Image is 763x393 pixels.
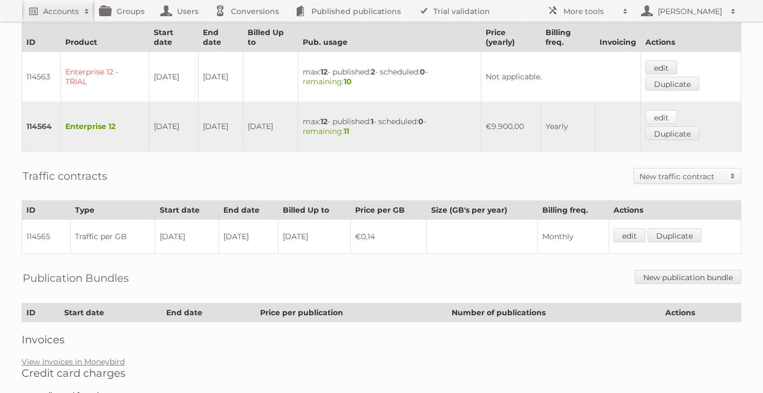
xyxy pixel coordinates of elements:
th: End date [198,23,243,52]
th: Actions [641,23,741,52]
th: Number of publications [447,303,660,322]
h2: More tools [563,6,617,17]
th: Invoicing [595,23,641,52]
td: [DATE] [219,220,278,254]
td: €9.900,00 [481,101,541,152]
h2: Invoices [22,333,741,346]
th: Size (GB's per year) [427,201,537,220]
th: ID [22,303,60,322]
th: Price (yearly) [481,23,541,52]
th: Product [61,23,149,52]
td: [DATE] [278,220,350,254]
td: 114563 [22,52,61,102]
a: edit [645,60,677,74]
th: ID [22,23,61,52]
th: Type [70,201,155,220]
td: Enterprise 12 [61,101,149,152]
th: End date [219,201,278,220]
strong: 0 [420,67,425,77]
h2: Traffic contracts [23,168,107,184]
a: Duplicate [648,228,701,242]
td: 114564 [22,101,61,152]
th: Actions [609,201,741,220]
td: Yearly [541,101,595,152]
td: [DATE] [198,101,243,152]
a: New traffic contract [634,168,741,184]
td: Traffic per GB [70,220,155,254]
td: max: - published: - scheduled: - [298,101,481,152]
th: Billing freq. [537,201,609,220]
th: End date [162,303,256,322]
th: Price per GB [350,201,427,220]
strong: 0 [418,117,424,126]
th: Billed Up to [278,201,350,220]
a: edit [645,110,677,124]
td: [DATE] [149,52,198,102]
h2: New traffic contract [639,171,725,182]
strong: 12 [321,67,328,77]
td: max: - published: - scheduled: - [298,52,481,102]
td: 114565 [22,220,71,254]
h2: Credit card charges [22,367,741,380]
strong: 2 [371,67,375,77]
strong: 11 [344,126,349,136]
span: remaining: [303,77,352,86]
th: Billed Up to [243,23,298,52]
th: Pub. usage [298,23,481,52]
a: edit [614,228,645,242]
td: €0,14 [350,220,427,254]
th: Actions [660,303,741,322]
span: Toggle [725,168,741,184]
td: Enterprise 12 - TRIAL [61,52,149,102]
span: remaining: [303,126,349,136]
th: Start date [149,23,198,52]
h2: Accounts [43,6,79,17]
th: Billing freq. [541,23,595,52]
td: [DATE] [149,101,198,152]
th: Start date [60,303,162,322]
a: View Invoices in Moneybird [22,357,125,367]
td: [DATE] [155,220,219,254]
td: [DATE] [243,101,298,152]
td: Not applicable. [481,52,641,102]
strong: 12 [321,117,328,126]
h2: Publication Bundles [23,270,129,286]
a: Duplicate [645,77,699,91]
a: Duplicate [645,126,699,140]
h2: [PERSON_NAME] [655,6,725,17]
a: New publication bundle [635,270,741,284]
td: [DATE] [198,52,243,102]
th: Price per publication [256,303,447,322]
th: Start date [155,201,219,220]
strong: 10 [344,77,352,86]
strong: 1 [371,117,373,126]
th: ID [22,201,71,220]
td: Monthly [537,220,609,254]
